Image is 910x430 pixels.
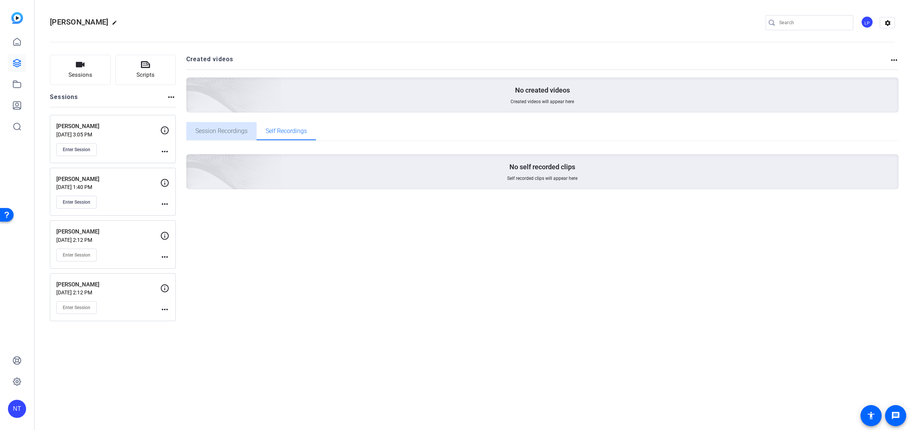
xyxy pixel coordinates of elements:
[56,143,97,156] button: Enter Session
[160,252,169,261] mat-icon: more_horiz
[56,131,160,138] p: [DATE] 3:05 PM
[195,128,248,134] span: Session Recordings
[136,71,155,79] span: Scripts
[63,147,90,153] span: Enter Session
[890,56,899,65] mat-icon: more_horiz
[167,93,176,102] mat-icon: more_horiz
[891,411,900,420] mat-icon: message
[56,301,97,314] button: Enter Session
[867,411,876,420] mat-icon: accessibility
[63,305,90,311] span: Enter Session
[50,93,78,107] h2: Sessions
[56,280,160,289] p: [PERSON_NAME]
[56,122,160,131] p: [PERSON_NAME]
[11,12,23,24] img: blue-gradient.svg
[8,400,26,418] div: NT
[56,249,97,261] button: Enter Session
[186,55,890,70] h2: Created videos
[115,55,176,85] button: Scripts
[779,18,847,27] input: Search
[56,227,160,236] p: [PERSON_NAME]
[102,3,282,167] img: Creted videos background
[160,305,169,314] mat-icon: more_horiz
[56,184,160,190] p: [DATE] 1:40 PM
[56,237,160,243] p: [DATE] 2:12 PM
[515,86,570,95] p: No created videos
[63,199,90,205] span: Enter Session
[861,16,874,29] ngx-avatar: Leib Productions
[160,200,169,209] mat-icon: more_horiz
[50,55,111,85] button: Sessions
[507,175,577,181] span: Self recorded clips will appear here
[50,17,108,26] span: [PERSON_NAME]
[56,175,160,184] p: [PERSON_NAME]
[160,147,169,156] mat-icon: more_horiz
[56,289,160,295] p: [DATE] 2:12 PM
[861,16,873,28] div: LP
[68,71,92,79] span: Sessions
[880,17,895,29] mat-icon: settings
[509,162,575,172] p: No self recorded clips
[112,20,121,29] mat-icon: edit
[63,252,90,258] span: Enter Session
[56,196,97,209] button: Enter Session
[511,99,574,105] span: Created videos will appear here
[102,79,282,243] img: Creted videos background
[266,128,307,134] span: Self Recordings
